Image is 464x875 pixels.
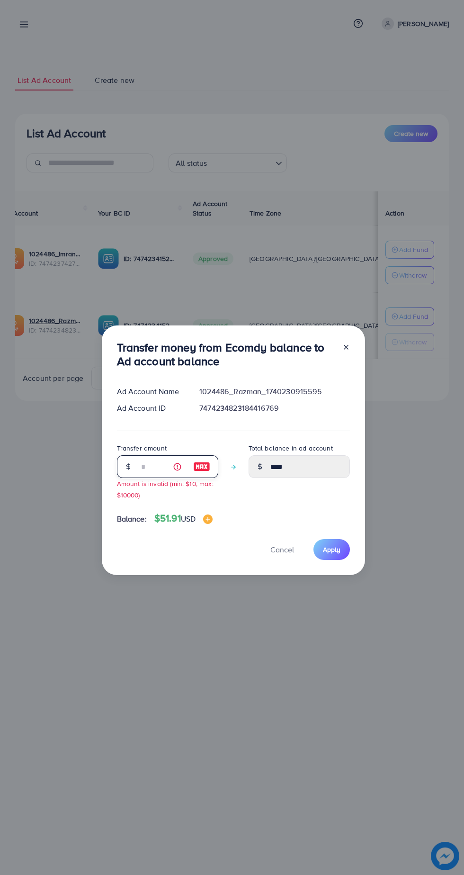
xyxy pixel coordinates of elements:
div: Ad Account Name [109,386,192,397]
label: Transfer amount [117,443,167,453]
img: image [203,514,213,524]
button: Cancel [259,539,306,559]
small: Amount is invalid (min: $10, max: $10000) [117,479,214,499]
div: Ad Account ID [109,403,192,414]
span: Balance: [117,514,147,524]
span: Cancel [270,544,294,555]
div: 1024486_Razman_1740230915595 [192,386,357,397]
span: USD [181,514,196,524]
h3: Transfer money from Ecomdy balance to Ad account balance [117,341,335,368]
span: Apply [323,545,340,554]
label: Total balance in ad account [249,443,333,453]
div: 7474234823184416769 [192,403,357,414]
button: Apply [313,539,350,559]
h4: $51.91 [154,513,213,524]
img: image [193,461,210,472]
